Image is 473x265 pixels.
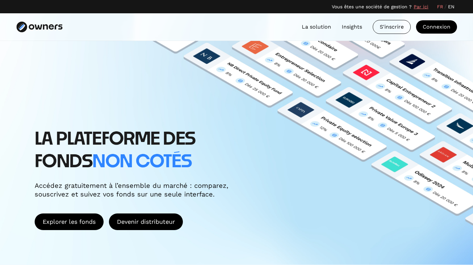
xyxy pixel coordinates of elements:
a: Connexion [416,20,457,34]
div: / [444,3,447,11]
a: Explorer les fonds [35,213,104,230]
a: Par ici [414,3,428,10]
a: S'inscrire [373,20,411,34]
span: non cotés [92,153,192,171]
a: FR [437,3,443,10]
div: Accédez gratuitement à l’ensemble du marché : comparez, souscrivez et suivez vos fonds sur une se... [35,181,235,199]
div: S'inscrire [373,20,410,34]
div: Vous êtes une société de gestion ? [332,3,412,10]
a: Insights [342,23,362,31]
a: La solution [302,23,331,31]
a: ⁠Devenir distributeur [109,213,183,230]
h1: LA PLATEFORME DES FONDS [35,128,261,173]
a: EN [448,3,454,10]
